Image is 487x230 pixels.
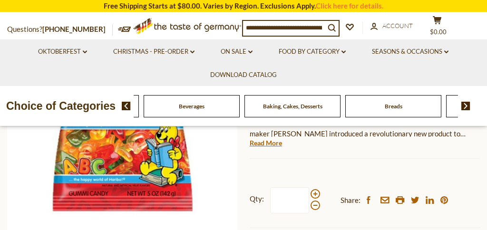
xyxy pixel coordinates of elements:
[372,47,448,57] a: Seasons & Occasions
[385,103,402,110] a: Breads
[263,103,322,110] a: Baking, Cakes, Desserts
[7,23,113,36] p: Questions?
[279,47,346,57] a: Food By Category
[341,194,360,206] span: Share:
[122,102,131,110] img: previous arrow
[210,70,277,80] a: Download Catalog
[461,102,470,110] img: next arrow
[423,16,451,39] button: $0.00
[42,25,106,33] a: [PHONE_NUMBER]
[316,1,383,10] a: Click here for details.
[113,47,195,57] a: Christmas - PRE-ORDER
[430,28,447,36] span: $0.00
[250,116,480,140] p: In [DATE], [DEMOGRAPHIC_DATA] [DEMOGRAPHIC_DATA] candy maker [PERSON_NAME] introduced a revolutio...
[250,138,282,148] a: Read More
[270,187,309,213] input: Qty:
[370,21,413,31] a: Account
[38,47,87,57] a: Oktoberfest
[221,47,253,57] a: On Sale
[382,22,413,29] span: Account
[179,103,205,110] a: Beverages
[250,193,264,205] strong: Qty:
